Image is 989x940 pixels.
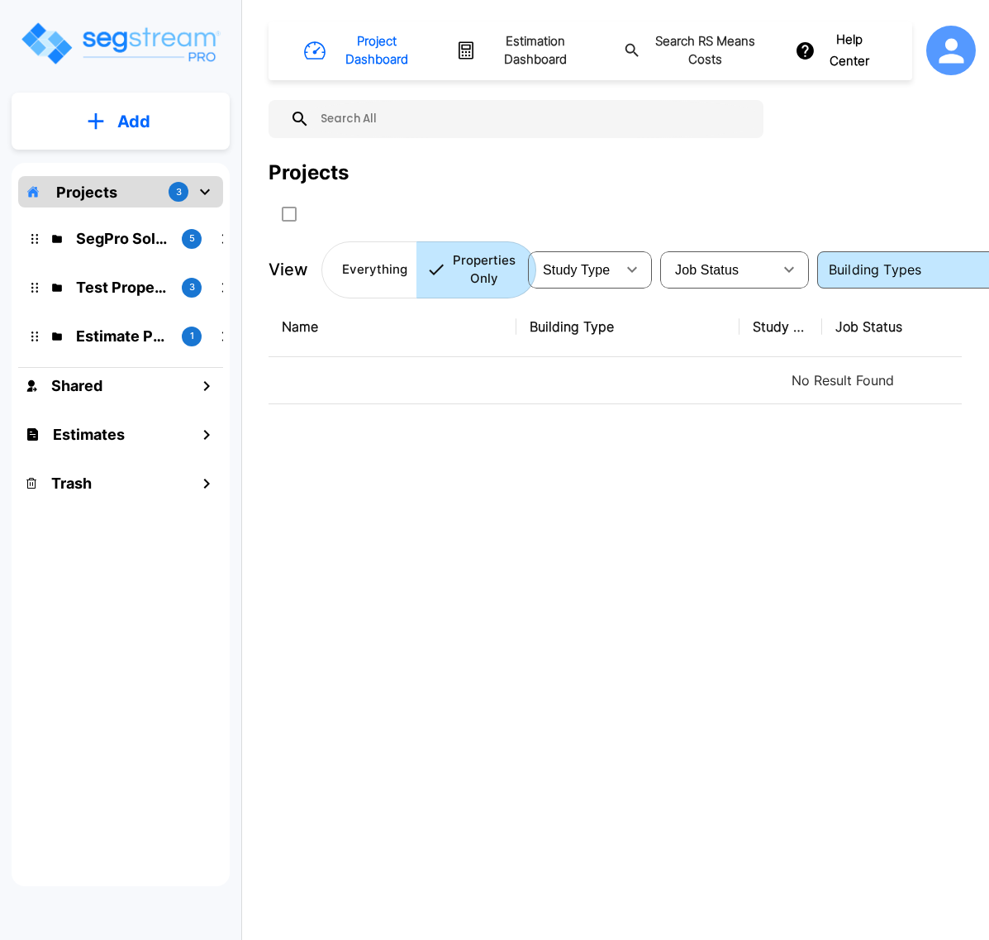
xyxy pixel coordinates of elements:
[269,297,516,357] th: Name
[176,185,182,199] p: 3
[342,260,407,279] p: Everything
[297,26,430,76] button: Project Dashboard
[792,24,883,78] button: Help Center
[543,263,610,277] span: Study Type
[516,297,739,357] th: Building Type
[76,325,169,347] p: Estimate Property
[76,227,169,250] p: SegPro Solutions CSS
[269,158,349,188] div: Projects
[269,257,308,282] p: View
[51,472,92,494] h1: Trash
[76,276,169,298] p: Test Property Folder
[117,109,150,134] p: Add
[416,241,536,298] button: Properties Only
[663,246,773,293] div: Select
[617,26,772,76] button: Search RS Means Costs
[56,181,117,203] p: Projects
[321,241,417,298] button: Everything
[12,98,230,146] button: Add
[19,20,221,67] img: Logo
[321,241,536,298] div: Platform
[51,375,102,397] h1: Shared
[453,251,516,289] p: Properties Only
[449,26,597,76] button: Estimation Dashboard
[53,423,125,446] h1: Estimates
[675,263,739,277] span: Job Status
[310,100,755,138] input: Search All
[333,32,421,69] h1: Project Dashboard
[189,231,195,246] p: 5
[189,280,195,294] p: 3
[531,246,616,293] div: Select
[190,329,194,343] p: 1
[739,297,822,357] th: Study Type
[273,198,306,231] button: SelectAll
[483,32,588,69] h1: Estimation Dashboard
[648,32,763,69] h1: Search RS Means Costs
